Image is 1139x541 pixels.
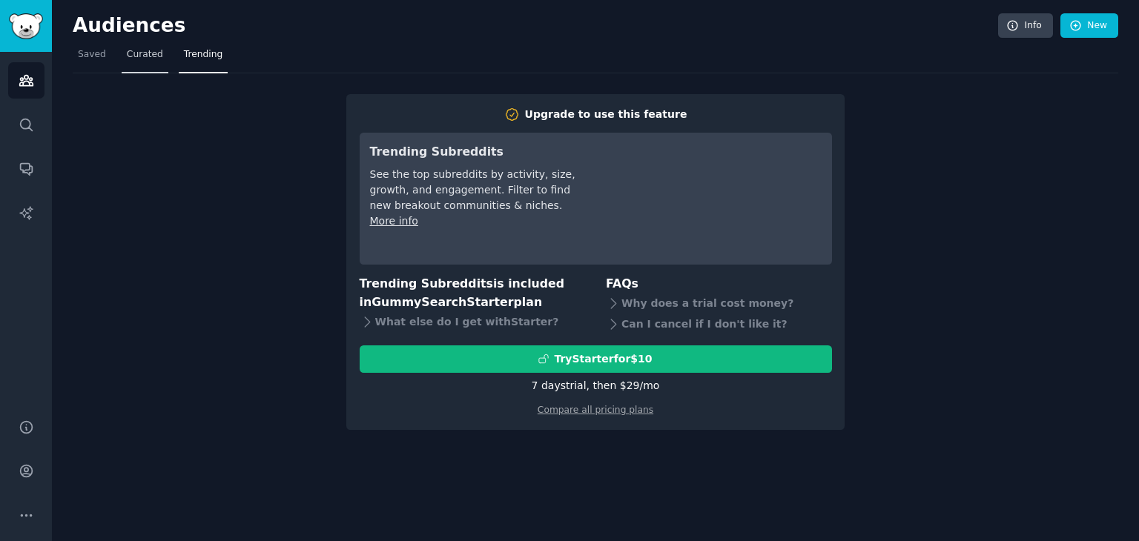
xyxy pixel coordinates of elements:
[9,13,43,39] img: GummySearch logo
[370,143,578,162] h3: Trending Subreddits
[127,48,163,62] span: Curated
[370,215,418,227] a: More info
[179,43,228,73] a: Trending
[372,295,513,309] span: GummySearch Starter
[1060,13,1118,39] a: New
[360,345,832,373] button: TryStarterfor$10
[122,43,168,73] a: Curated
[73,14,998,38] h2: Audiences
[606,293,832,314] div: Why does a trial cost money?
[370,167,578,213] div: See the top subreddits by activity, size, growth, and engagement. Filter to find new breakout com...
[525,107,687,122] div: Upgrade to use this feature
[606,314,832,335] div: Can I cancel if I don't like it?
[998,13,1053,39] a: Info
[532,378,660,394] div: 7 days trial, then $ 29 /mo
[184,48,222,62] span: Trending
[599,143,822,254] iframe: YouTube video player
[360,275,586,311] h3: Trending Subreddits is included in plan
[78,48,106,62] span: Saved
[73,43,111,73] a: Saved
[360,311,586,332] div: What else do I get with Starter ?
[606,275,832,293] h3: FAQs
[538,405,653,415] a: Compare all pricing plans
[554,351,652,367] div: Try Starter for $10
